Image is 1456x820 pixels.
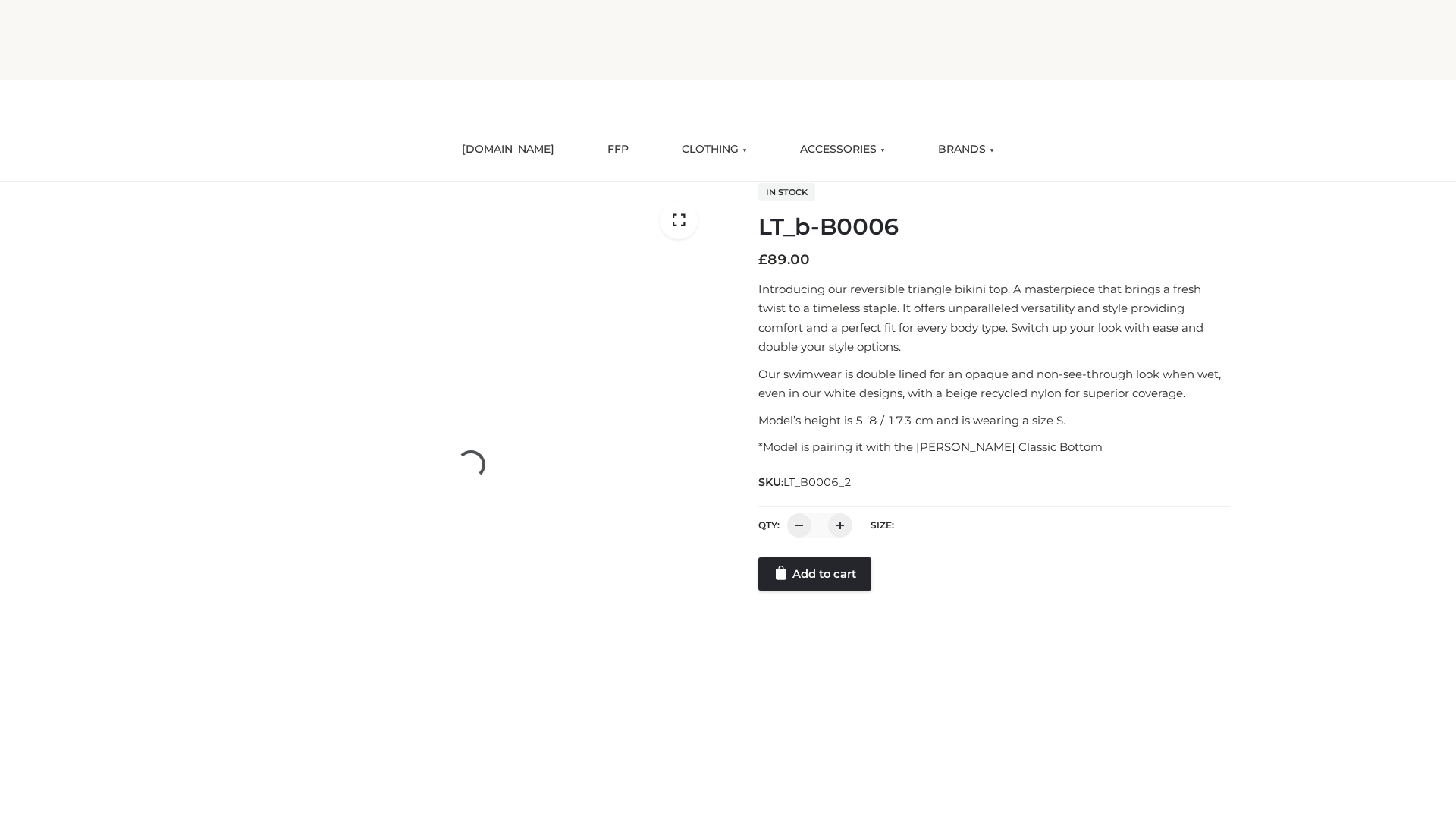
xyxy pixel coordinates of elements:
h1: LT_b-B0006 [758,213,1231,241]
p: Our swimwear is double lined for an opaque and non-see-through look when wet, even in our white d... [758,364,1231,403]
label: Size: [871,519,894,531]
a: [DOMAIN_NAME] [450,133,566,166]
a: CLOTHING [670,133,758,166]
bdi: 89.00 [758,251,810,268]
span: In stock [758,183,815,201]
span: £ [758,251,767,268]
label: QTY: [758,519,780,531]
p: Introducing our reversible triangle bikini top. A masterpiece that brings a fresh twist to a time... [758,279,1231,357]
a: Add to cart [758,557,871,591]
span: LT_B0006_2 [783,475,852,489]
span: SKU: [758,473,853,491]
a: BRANDS [927,133,1006,166]
a: ACCESSORIES [789,133,896,166]
p: Model’s height is 5 ‘8 / 173 cm and is wearing a size S. [758,411,1231,430]
a: FFP [596,133,640,166]
p: *Model is pairing it with the [PERSON_NAME] Classic Bottom [758,437,1231,457]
